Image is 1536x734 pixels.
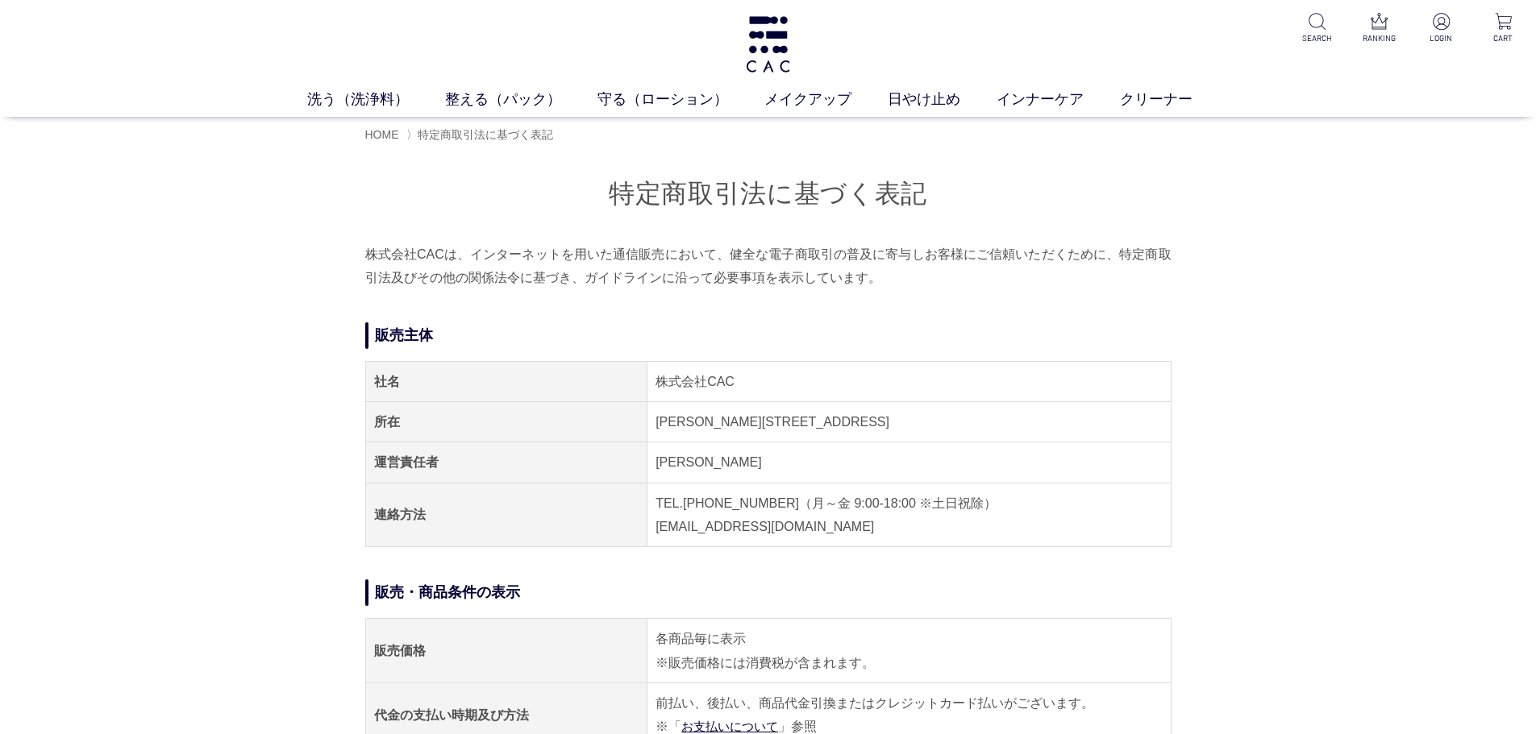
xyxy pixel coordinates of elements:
td: TEL.[PHONE_NUMBER]（月～金 9:00-18:00 ※土日祝除） [EMAIL_ADDRESS][DOMAIN_NAME] [647,483,1171,547]
h2: 販売・商品条件の表示 [365,579,1172,606]
a: LOGIN [1422,13,1461,44]
th: 運営責任者 [365,442,647,483]
a: CART [1484,13,1523,44]
a: RANKING [1359,13,1399,44]
a: 守る（ローション） [597,89,764,110]
td: 株式会社CAC [647,361,1171,401]
th: 販売価格 [365,619,647,683]
h2: 販売主体 [365,322,1172,349]
a: クリーナー [1120,89,1229,110]
td: 各商品毎に表示 ※販売価格には消費税が含まれます。 [647,619,1171,683]
p: 株式会社CACは、インターネットを用いた通信販売において、健全な電子商取引の普及に寄与しお客様にご信頼いただくために、特定商取引法及びその他の関係法令に基づき、ガイドラインに沿って必要事項を表示... [365,243,1172,290]
a: 整える（パック） [445,89,597,110]
a: メイクアップ [764,89,888,110]
h1: 特定商取引法に基づく表記 [365,176,1172,211]
a: お支払いについて [681,719,778,733]
p: RANKING [1359,32,1399,44]
th: 所在 [365,402,647,442]
a: HOME [365,128,399,141]
td: [PERSON_NAME] [647,442,1171,483]
th: 社名 [365,361,647,401]
a: インナーケア [997,89,1120,110]
a: 日やけ止め [888,89,997,110]
a: SEARCH [1297,13,1337,44]
td: [PERSON_NAME][STREET_ADDRESS] [647,402,1171,442]
a: 洗う（洗浄料） [307,89,445,110]
li: 〉 [406,127,557,143]
span: 特定商取引法に基づく表記 [418,128,553,141]
img: logo [743,16,793,73]
th: 連絡方法 [365,483,647,547]
p: SEARCH [1297,32,1337,44]
p: CART [1484,32,1523,44]
p: LOGIN [1422,32,1461,44]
